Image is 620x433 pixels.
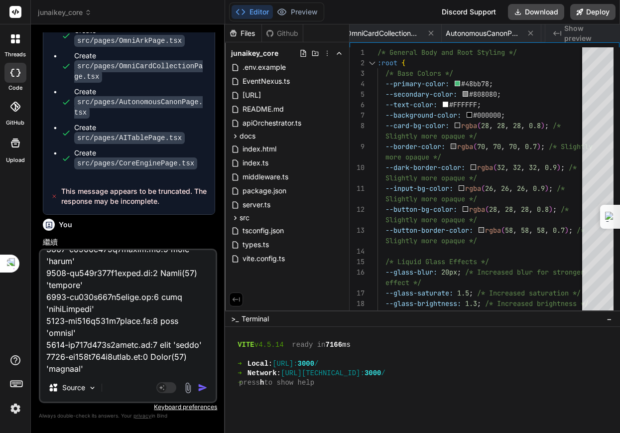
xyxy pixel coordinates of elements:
span: , [486,142,490,151]
span: ) [541,121,545,130]
span: , [529,226,533,235]
code: src/pages/OmniArkPage.tsx [74,35,185,47]
img: Pick Models [88,384,97,392]
span: tsconfig.json [242,225,285,237]
span: /* Slightly [549,142,593,151]
span: 28 [521,205,529,214]
code: src/pages/AITablePage.tsx [74,132,185,144]
span: --button-glass-blur: [385,309,465,318]
span: --button-border-color: [385,226,473,235]
span: : [268,359,272,369]
div: Create [74,123,205,143]
span: ; [485,309,489,318]
span: This message appears to be truncated. The response may be incomplete. [61,186,207,206]
div: 12 [350,204,365,215]
div: 4 [350,79,365,89]
span: 70 [509,142,517,151]
img: attachment [182,382,194,394]
span: [URL] [242,89,262,101]
span: --card-bg-color: [385,121,449,130]
div: 11 [350,183,365,194]
span: #000000 [474,111,501,120]
span: --glass-brightness: [385,299,461,308]
span: rgba [462,121,478,130]
button: − [605,311,614,327]
span: 28 [497,121,505,130]
span: ( [478,121,482,130]
span: Slightly more opaque */ [385,132,477,141]
code: src/pages/OmniCardCollectionPage.tsx [74,60,203,83]
span: --glass-saturate: [385,289,453,297]
span: , [501,142,505,151]
span: --input-bg-color: [385,184,453,193]
span: 0.7 [525,142,537,151]
span: ) [549,205,553,214]
div: 7 [350,110,365,121]
span: types.ts [242,239,270,251]
div: Click to collapse the range. [366,58,378,68]
span: 0.9 [545,163,557,172]
span: >_ [231,314,239,324]
span: ( [474,142,478,151]
div: Create [74,51,205,82]
img: icon [198,383,208,393]
div: Discord Support [436,4,502,20]
span: press [239,378,260,388]
div: 6 [350,100,365,110]
span: more opaque */ [385,152,441,161]
span: ( [482,184,486,193]
span: :root [377,58,397,67]
span: 0.7 [553,226,565,235]
span: h [260,378,264,388]
span: rgba [470,205,486,214]
p: Keyboard preferences [39,403,217,411]
span: /* Increased button blur [493,309,589,318]
button: Preview [273,5,322,19]
span: --dark-border-color: [385,163,465,172]
span: ; [477,299,481,308]
span: ; [553,205,557,214]
span: , [537,163,541,172]
span: ) [565,226,569,235]
span: 28 [513,121,521,130]
span: .env.example [242,61,287,73]
span: 26 [501,184,509,193]
span: 20px [441,268,457,277]
div: 15 [350,257,365,267]
label: threads [4,50,26,59]
span: , [545,226,549,235]
span: ms [342,340,351,350]
span: Slightly more opaque */ [385,236,477,245]
code: src/pages/CoreEnginePage.tsx [74,157,197,169]
span: ➜ [238,359,239,369]
span: --border-color: [385,142,445,151]
span: middleware.ts [242,171,289,183]
span: ; [549,184,553,193]
span: ; [545,121,549,130]
span: 3000 [365,369,381,378]
span: 58 [505,226,513,235]
span: /* General Body and Root Styling */ [377,48,517,57]
span: , [521,163,525,172]
div: 1 [350,47,365,58]
span: ; [561,163,565,172]
div: Create [74,87,205,118]
span: 58 [537,226,545,235]
span: ; [497,90,501,99]
span: privacy [133,413,151,419]
span: 26 [486,184,494,193]
span: ) [545,184,549,193]
span: docs [240,131,255,141]
span: 0.8 [537,205,549,214]
span: , [505,163,509,172]
span: junaikey_core [231,48,278,58]
div: Create [74,148,205,168]
span: , [490,121,494,130]
span: ; [469,289,473,297]
div: Create [74,25,205,46]
span: 0.8 [529,121,541,130]
span: /* Liquid Glass Effects */ [385,257,489,266]
span: #FFFFFF [450,100,478,109]
span: --secondary-color: [385,90,457,99]
span: 70 [478,142,486,151]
